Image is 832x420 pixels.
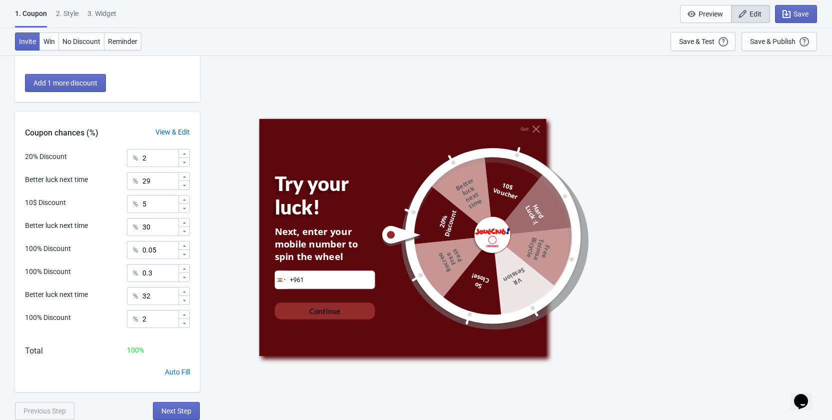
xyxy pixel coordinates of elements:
[15,32,40,50] button: Invite
[679,37,715,45] div: Save & Test
[520,126,528,131] div: Quit
[153,402,200,420] button: Next Step
[309,305,340,315] div: Continue
[39,32,59,50] button: Win
[142,241,178,259] input: Chance
[33,79,97,87] span: Add 1 more discount
[25,312,71,323] div: 100% Discount
[133,152,138,164] div: %
[15,127,108,139] div: Coupon chances (%)
[142,149,178,167] input: Chance
[133,313,138,325] div: %
[731,5,770,23] button: Edit
[680,5,732,23] button: Preview
[750,37,796,45] div: Save & Publish
[161,407,191,415] span: Next Step
[25,220,88,231] div: Better luck next time
[15,8,47,27] div: 1. Coupon
[165,367,190,377] div: Auto Fill
[25,151,67,162] div: 20% Discount
[25,345,43,357] div: Total
[142,195,178,213] input: Chance
[127,346,144,354] span: 100 %
[87,8,116,26] div: 3. Widget
[142,264,178,282] input: Chance
[108,37,137,45] span: Reminder
[104,32,141,50] button: Reminder
[133,244,138,256] div: %
[19,37,36,45] span: Invite
[25,74,106,92] button: Add 1 more discount
[133,267,138,279] div: %
[142,310,178,328] input: Chance
[775,5,817,23] button: Save
[671,32,736,51] button: Save & Test
[790,380,822,410] iframe: chat widget
[274,171,395,219] div: Try your luck!
[58,32,104,50] button: No Discount
[699,10,723,18] span: Preview
[25,289,88,300] div: Better luck next time
[56,8,78,26] div: 2 . Style
[62,37,100,45] span: No Discount
[142,287,178,305] input: Chance
[133,175,138,187] div: %
[142,218,178,236] input: Chance
[750,10,762,18] span: Edit
[25,197,66,208] div: 10$ Discount
[133,290,138,302] div: %
[133,221,138,233] div: %
[275,270,286,288] div: Lebanon: + 961
[275,270,374,288] input: Enter your mobile number
[274,225,375,263] div: Next, enter your mobile number to spin the wheel
[25,266,71,277] div: 100% Discount
[742,32,817,51] button: Save & Publish
[25,174,88,185] div: Better luck next time
[794,10,809,18] span: Save
[142,172,178,190] input: Chance
[145,127,200,137] div: View & Edit
[25,243,71,254] div: 100% Discount
[133,198,138,210] div: %
[43,37,55,45] span: Win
